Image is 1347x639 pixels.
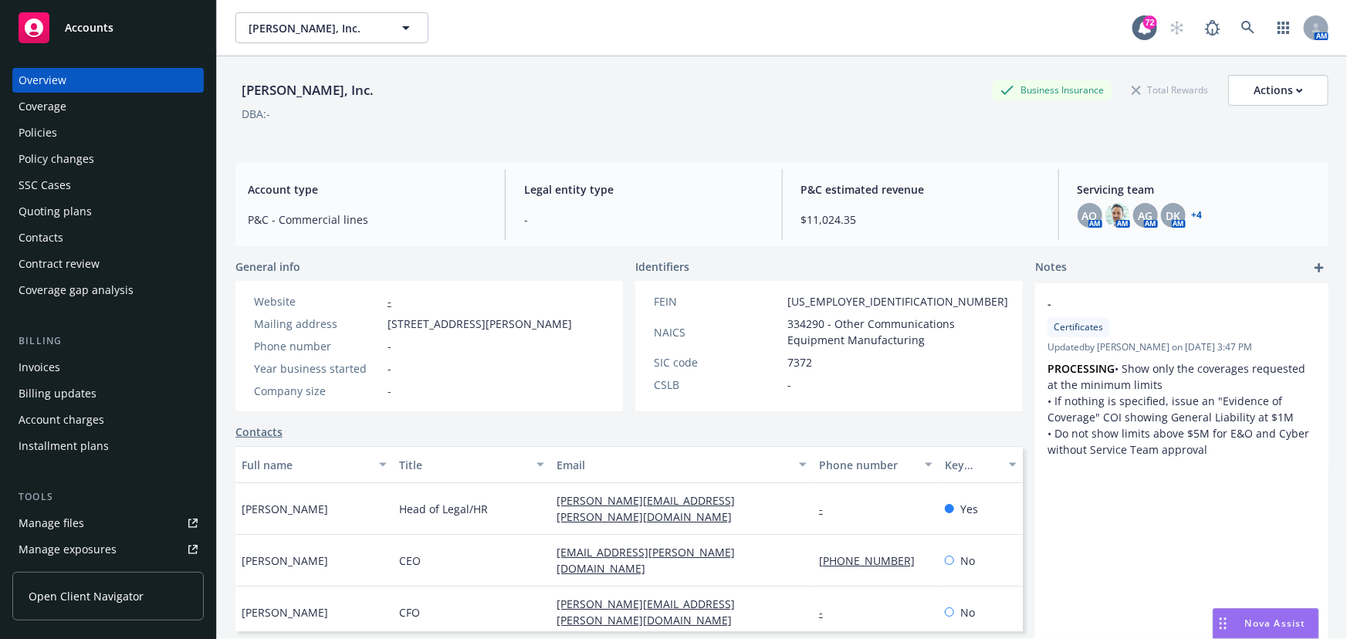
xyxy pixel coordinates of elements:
[19,225,63,250] div: Contacts
[19,511,84,536] div: Manage files
[399,501,488,517] span: Head of Legal/HR
[235,259,300,275] span: General info
[19,120,57,145] div: Policies
[1310,259,1328,277] a: add
[787,354,812,370] span: 7372
[393,446,550,483] button: Title
[1197,12,1228,43] a: Report a Bug
[1162,12,1193,43] a: Start snowing
[388,316,572,332] span: [STREET_ADDRESS][PERSON_NAME]
[242,106,270,122] div: DBA: -
[1047,340,1316,354] span: Updated by [PERSON_NAME] on [DATE] 3:47 PM
[242,501,328,517] span: [PERSON_NAME]
[1138,208,1152,224] span: AG
[550,446,813,483] button: Email
[254,293,381,309] div: Website
[12,407,204,432] a: Account charges
[960,501,978,517] span: Yes
[388,383,391,399] span: -
[12,355,204,380] a: Invoices
[12,147,204,171] a: Policy changes
[235,424,283,440] a: Contacts
[19,94,66,119] div: Coverage
[654,293,781,309] div: FEIN
[19,252,100,276] div: Contract review
[12,68,204,93] a: Overview
[801,211,1040,228] span: $11,024.35
[19,147,94,171] div: Policy changes
[12,381,204,406] a: Billing updates
[19,199,92,224] div: Quoting plans
[248,211,486,228] span: P&C - Commercial lines
[557,493,744,524] a: [PERSON_NAME][EMAIL_ADDRESS][PERSON_NAME][DOMAIN_NAME]
[12,252,204,276] a: Contract review
[19,537,117,562] div: Manage exposures
[960,553,975,569] span: No
[1047,361,1115,376] strong: PROCESSING
[12,6,204,49] a: Accounts
[1233,12,1264,43] a: Search
[557,457,790,473] div: Email
[813,446,939,483] button: Phone number
[1054,320,1103,334] span: Certificates
[19,68,66,93] div: Overview
[1078,181,1316,198] span: Servicing team
[1192,211,1203,220] a: +4
[242,553,328,569] span: [PERSON_NAME]
[819,502,835,516] a: -
[524,181,763,198] span: Legal entity type
[399,604,420,620] span: CFO
[787,293,1008,309] span: [US_EMPLOYER_IDENTIFICATION_NUMBER]
[1035,283,1328,470] div: -CertificatesUpdatedby [PERSON_NAME] on [DATE] 3:47 PMPROCESSING• Show only the coverages request...
[12,434,204,458] a: Installment plans
[787,316,1008,348] span: 334290 - Other Communications Equipment Manufacturing
[960,604,975,620] span: No
[1228,75,1328,106] button: Actions
[801,181,1040,198] span: P&C estimated revenue
[12,94,204,119] a: Coverage
[654,324,781,340] div: NAICS
[248,181,486,198] span: Account type
[654,354,781,370] div: SIC code
[388,360,391,377] span: -
[939,446,1023,483] button: Key contact
[254,383,381,399] div: Company size
[993,80,1112,100] div: Business Insurance
[254,338,381,354] div: Phone number
[235,446,393,483] button: Full name
[19,355,60,380] div: Invoices
[12,173,204,198] a: SSC Cases
[1166,208,1180,224] span: DK
[19,278,134,303] div: Coverage gap analysis
[1213,608,1319,639] button: Nova Assist
[19,434,109,458] div: Installment plans
[1082,208,1098,224] span: AO
[1268,12,1299,43] a: Switch app
[235,80,380,100] div: [PERSON_NAME], Inc.
[242,457,370,473] div: Full name
[1047,360,1316,458] p: • Show only the coverages requested at the minimum limits • If nothing is specified, issue an "Ev...
[557,545,735,576] a: [EMAIL_ADDRESS][PERSON_NAME][DOMAIN_NAME]
[12,199,204,224] a: Quoting plans
[19,381,96,406] div: Billing updates
[12,489,204,505] div: Tools
[1035,259,1067,277] span: Notes
[1124,80,1216,100] div: Total Rewards
[399,457,527,473] div: Title
[19,173,71,198] div: SSC Cases
[787,377,791,393] span: -
[819,605,835,620] a: -
[235,12,428,43] button: [PERSON_NAME], Inc.
[557,597,744,627] a: [PERSON_NAME][EMAIL_ADDRESS][PERSON_NAME][DOMAIN_NAME]
[254,360,381,377] div: Year business started
[12,120,204,145] a: Policies
[12,225,204,250] a: Contacts
[1245,617,1306,630] span: Nova Assist
[1254,76,1303,105] div: Actions
[524,211,763,228] span: -
[12,537,204,562] a: Manage exposures
[12,278,204,303] a: Coverage gap analysis
[1105,203,1130,228] img: photo
[635,259,689,275] span: Identifiers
